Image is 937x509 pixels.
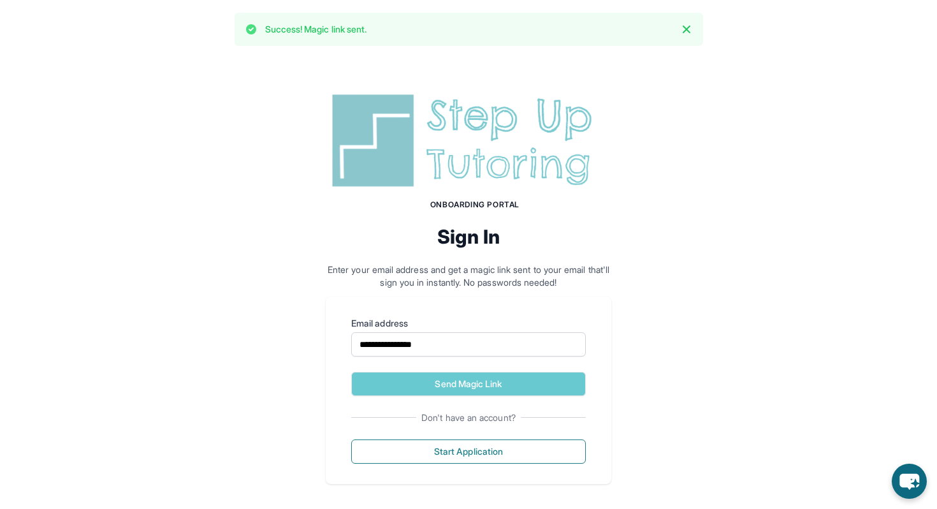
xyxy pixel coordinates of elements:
[326,225,611,248] h2: Sign In
[326,89,611,192] img: Step Up Tutoring horizontal logo
[326,263,611,289] p: Enter your email address and get a magic link sent to your email that'll sign you in instantly. N...
[351,372,586,396] button: Send Magic Link
[351,439,586,464] button: Start Application
[892,464,927,499] button: chat-button
[338,200,611,210] h1: Onboarding Portal
[265,23,367,36] p: Success! Magic link sent.
[416,411,521,424] span: Don't have an account?
[351,317,586,330] label: Email address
